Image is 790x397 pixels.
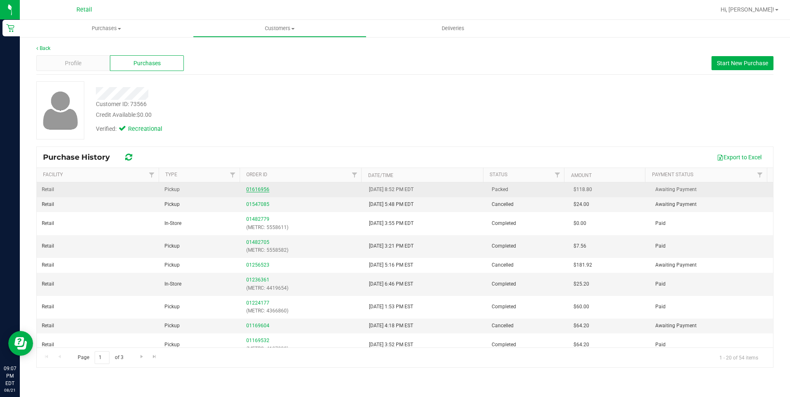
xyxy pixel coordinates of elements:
[492,341,516,349] span: Completed
[165,172,177,177] a: Type
[492,322,514,330] span: Cancelled
[492,242,516,250] span: Completed
[164,186,180,194] span: Pickup
[164,280,181,288] span: In-Store
[96,111,458,119] div: Credit Available:
[369,303,413,311] span: [DATE] 1:53 PM EST
[246,323,269,328] a: 01169604
[133,59,161,68] span: Purchases
[246,277,269,283] a: 01236361
[42,341,54,349] span: Retail
[711,56,773,70] button: Start New Purchase
[246,216,269,222] a: 01482779
[655,242,666,250] span: Paid
[246,172,267,177] a: Order ID
[369,242,414,250] span: [DATE] 3:21 PM EDT
[655,186,697,194] span: Awaiting Payment
[65,59,81,68] span: Profile
[164,303,180,311] span: Pickup
[246,224,359,232] p: (METRC: 5558611)
[573,261,592,269] span: $181.92
[573,280,589,288] span: $25.20
[246,345,359,353] p: (METRC: 4127832)
[43,153,118,162] span: Purchase History
[71,351,130,364] span: Page of 3
[655,261,697,269] span: Awaiting Payment
[246,246,359,254] p: (METRC: 5558582)
[42,322,54,330] span: Retail
[246,201,269,207] a: 01547085
[164,322,180,330] span: Pickup
[369,341,413,349] span: [DATE] 3:52 PM EST
[226,168,240,182] a: Filter
[369,220,414,227] span: [DATE] 3:55 PM EDT
[492,303,516,311] span: Completed
[573,186,592,194] span: $118.80
[246,307,359,315] p: (METRC: 4366860)
[42,201,54,208] span: Retail
[369,261,413,269] span: [DATE] 5:16 PM EST
[431,25,476,32] span: Deliveries
[369,201,414,208] span: [DATE] 5:48 PM EDT
[42,261,54,269] span: Retail
[43,172,63,177] a: Facility
[571,173,592,178] a: Amount
[96,100,147,109] div: Customer ID: 73566
[492,186,508,194] span: Packed
[145,168,158,182] a: Filter
[36,45,50,51] a: Back
[42,220,54,227] span: Retail
[6,24,14,32] inline-svg: Retail
[655,341,666,349] span: Paid
[136,351,148,362] a: Go to the next page
[164,242,180,250] span: Pickup
[4,387,16,393] p: 08/21
[164,201,180,208] span: Pickup
[164,220,181,227] span: In-Store
[753,168,767,182] a: Filter
[95,351,109,364] input: 1
[42,280,54,288] span: Retail
[164,341,180,349] span: Pickup
[573,303,589,311] span: $60.00
[246,284,359,292] p: (METRC: 4419654)
[193,25,366,32] span: Customers
[573,322,589,330] span: $64.20
[492,280,516,288] span: Completed
[366,20,540,37] a: Deliveries
[193,20,366,37] a: Customers
[246,187,269,192] a: 01616956
[137,111,152,118] span: $0.00
[246,262,269,268] a: 01256523
[721,6,774,13] span: Hi, [PERSON_NAME]!
[655,220,666,227] span: Paid
[573,341,589,349] span: $64.20
[20,25,193,32] span: Purchases
[42,303,54,311] span: Retail
[96,125,161,134] div: Verified:
[246,300,269,306] a: 01224177
[655,201,697,208] span: Awaiting Payment
[4,365,16,387] p: 09:07 PM EDT
[492,220,516,227] span: Completed
[128,125,161,134] span: Recreational
[717,60,768,66] span: Start New Purchase
[42,242,54,250] span: Retail
[368,173,393,178] a: Date/Time
[369,280,413,288] span: [DATE] 6:46 PM EST
[39,89,82,132] img: user-icon.png
[76,6,92,13] span: Retail
[492,201,514,208] span: Cancelled
[573,201,589,208] span: $24.00
[652,172,693,177] a: Payment Status
[492,261,514,269] span: Cancelled
[490,172,507,177] a: Status
[246,338,269,343] a: 01169532
[347,168,361,182] a: Filter
[164,261,180,269] span: Pickup
[369,322,413,330] span: [DATE] 4:18 PM EST
[8,331,33,356] iframe: Resource center
[369,186,414,194] span: [DATE] 8:52 PM EDT
[550,168,564,182] a: Filter
[713,351,765,364] span: 1 - 20 of 54 items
